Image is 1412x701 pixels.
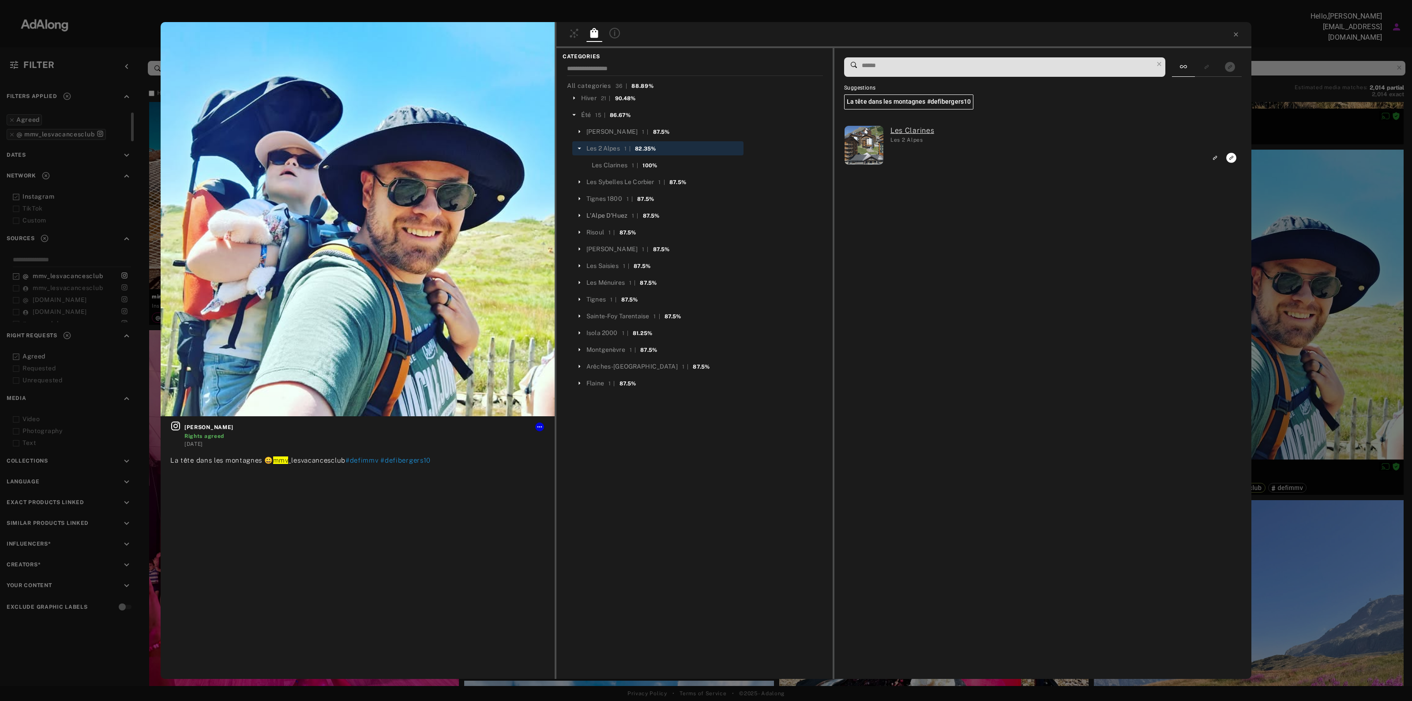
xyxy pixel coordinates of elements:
span: La tête dans les montagnes 😀 [170,456,345,464]
div: 1 | [624,145,631,153]
div: Risoul [586,228,604,237]
div: Flaine [586,379,604,388]
div: 87.5% [693,363,710,371]
div: 1 | [623,262,630,270]
div: 87.5% [669,178,686,186]
div: 87.5% [653,245,670,253]
a: (ada-mmv-34) Les Clarines: Les 2 Alpes [890,125,934,136]
button: Link to exact product [1223,152,1239,164]
div: All categories [567,81,654,90]
div: 1 | [608,380,615,388]
div: [PERSON_NAME] [586,127,638,136]
div: 82.35% [635,145,656,153]
div: 87.5% [665,313,681,320]
div: 1 | [632,212,638,220]
div: Tignes 1800 [586,194,622,204]
div: 1 | [630,346,636,354]
div: 1 | [682,363,689,371]
h6: La tête dans les montagnes #defibergers10 [844,94,973,109]
div: [PERSON_NAME] [586,245,638,254]
button: Link to similar product [1207,152,1223,164]
div: 1 | [642,128,649,136]
iframe: Chat Widget [1368,659,1412,701]
time: 2025-08-17T20:03:36.000Z [184,441,203,447]
span: #defibergers10 [380,456,431,464]
div: Les Sybelles Le Corbier [586,177,654,187]
div: Les 2 Alpes [586,144,620,153]
div: 1 | [608,229,615,237]
div: Les Saisies [586,261,619,271]
mark: mmv [273,456,288,464]
div: 1 | [622,329,629,337]
div: 1 | [629,279,636,287]
div: 87.5% [637,195,654,203]
div: Sainte-Foy Tarentaise [586,312,649,321]
div: 87.5% [634,262,650,270]
div: 87.5% [621,296,638,304]
button: Show only exact products linked [1222,61,1238,73]
div: Montgenèvre [586,345,625,354]
div: 1 | [632,162,638,170]
div: 1 | [610,296,617,304]
div: Les Clarines [592,161,627,170]
span: [PERSON_NAME] [184,423,545,431]
span: #defimmv [345,456,379,464]
div: 88.89% [631,82,653,90]
div: 1 | [627,195,633,203]
span: Suggestions [844,84,976,93]
div: Arêches-[GEOGRAPHIC_DATA] [586,362,678,371]
div: 87.5% [653,128,670,136]
div: 87.5% [640,279,657,287]
div: Tignes [586,295,606,304]
div: L'Alpe D'Huez [586,211,627,220]
div: Les Ménuires [586,278,625,287]
div: 1 | [658,178,665,186]
button: Show only similar products linked [1198,61,1215,73]
div: 87.5% [620,229,636,237]
span: _lesvacancesclub [273,456,345,464]
div: 36 | [616,82,627,90]
div: 1 | [642,245,649,253]
div: 87.5% [620,380,636,388]
div: Isola 2000 [586,328,618,338]
div: 1 | [653,313,660,320]
div: 100% [642,162,657,170]
img: les-2-alpes-les-clarines-ete.jpg [836,126,892,165]
div: 15 | [595,111,605,119]
div: Les 2 Alpes [890,136,934,144]
div: 21 | [601,94,611,102]
div: Widget de chat [1368,659,1412,701]
div: 81.25% [633,329,652,337]
div: 87.5% [640,346,657,354]
span: Rights agreed [184,433,224,439]
div: 86.67% [610,111,631,119]
div: 90.48% [615,94,636,102]
div: 87.5% [643,212,660,220]
div: Été [581,110,591,120]
div: Hiver [581,94,597,103]
span: CATEGORIES [563,53,826,60]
